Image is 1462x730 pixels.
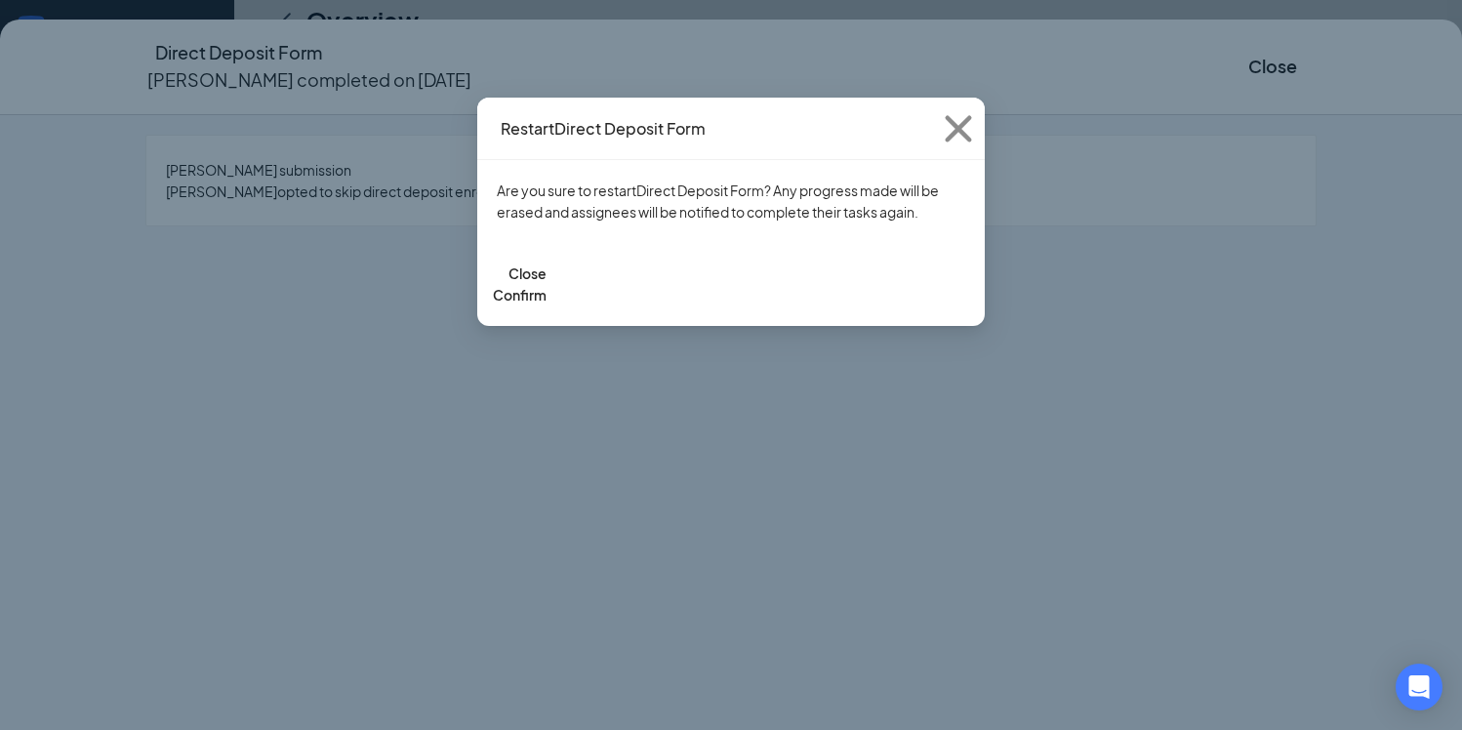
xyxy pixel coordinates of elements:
p: Are you sure to restart Direct Deposit Form ? Any progress made will be erased and assignees will... [497,180,965,223]
svg: Cross [932,102,985,155]
button: Confirm [493,284,547,305]
button: Close [508,263,547,284]
div: Open Intercom Messenger [1396,664,1442,710]
h4: Restart Direct Deposit Form [501,118,706,140]
button: Close [932,98,985,160]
